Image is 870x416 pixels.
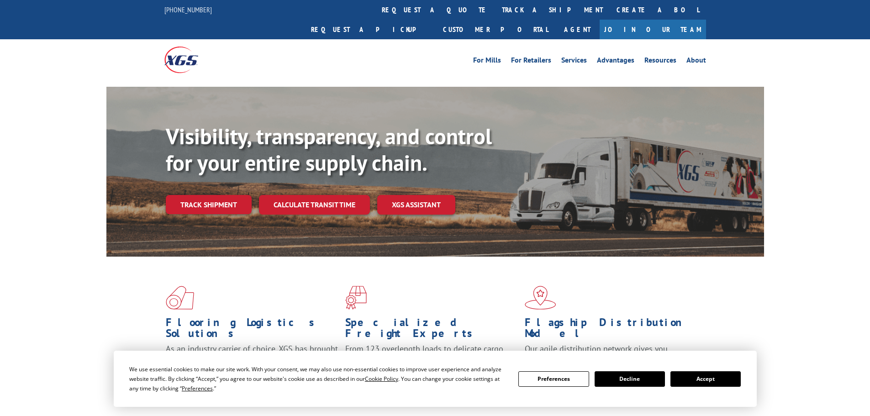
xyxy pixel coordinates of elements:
[166,286,194,310] img: xgs-icon-total-supply-chain-intelligence-red
[644,57,676,67] a: Resources
[304,20,436,39] a: Request a pickup
[166,343,338,376] span: As an industry carrier of choice, XGS has brought innovation and dedication to flooring logistics...
[518,371,589,387] button: Preferences
[259,195,370,215] a: Calculate transit time
[600,20,706,39] a: Join Our Team
[129,364,507,393] div: We use essential cookies to make our site work. With your consent, we may also use non-essential ...
[555,20,600,39] a: Agent
[114,351,757,407] div: Cookie Consent Prompt
[597,57,634,67] a: Advantages
[525,317,697,343] h1: Flagship Distribution Model
[511,57,551,67] a: For Retailers
[164,5,212,14] a: [PHONE_NUMBER]
[182,384,213,392] span: Preferences
[436,20,555,39] a: Customer Portal
[525,286,556,310] img: xgs-icon-flagship-distribution-model-red
[377,195,455,215] a: XGS ASSISTANT
[166,195,252,214] a: Track shipment
[166,122,492,177] b: Visibility, transparency, and control for your entire supply chain.
[345,343,518,384] p: From 123 overlength loads to delicate cargo, our experienced staff knows the best way to move you...
[345,286,367,310] img: xgs-icon-focused-on-flooring-red
[365,375,398,383] span: Cookie Policy
[670,371,741,387] button: Accept
[525,343,693,365] span: Our agile distribution network gives you nationwide inventory management on demand.
[561,57,587,67] a: Services
[686,57,706,67] a: About
[595,371,665,387] button: Decline
[473,57,501,67] a: For Mills
[166,317,338,343] h1: Flooring Logistics Solutions
[345,317,518,343] h1: Specialized Freight Experts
